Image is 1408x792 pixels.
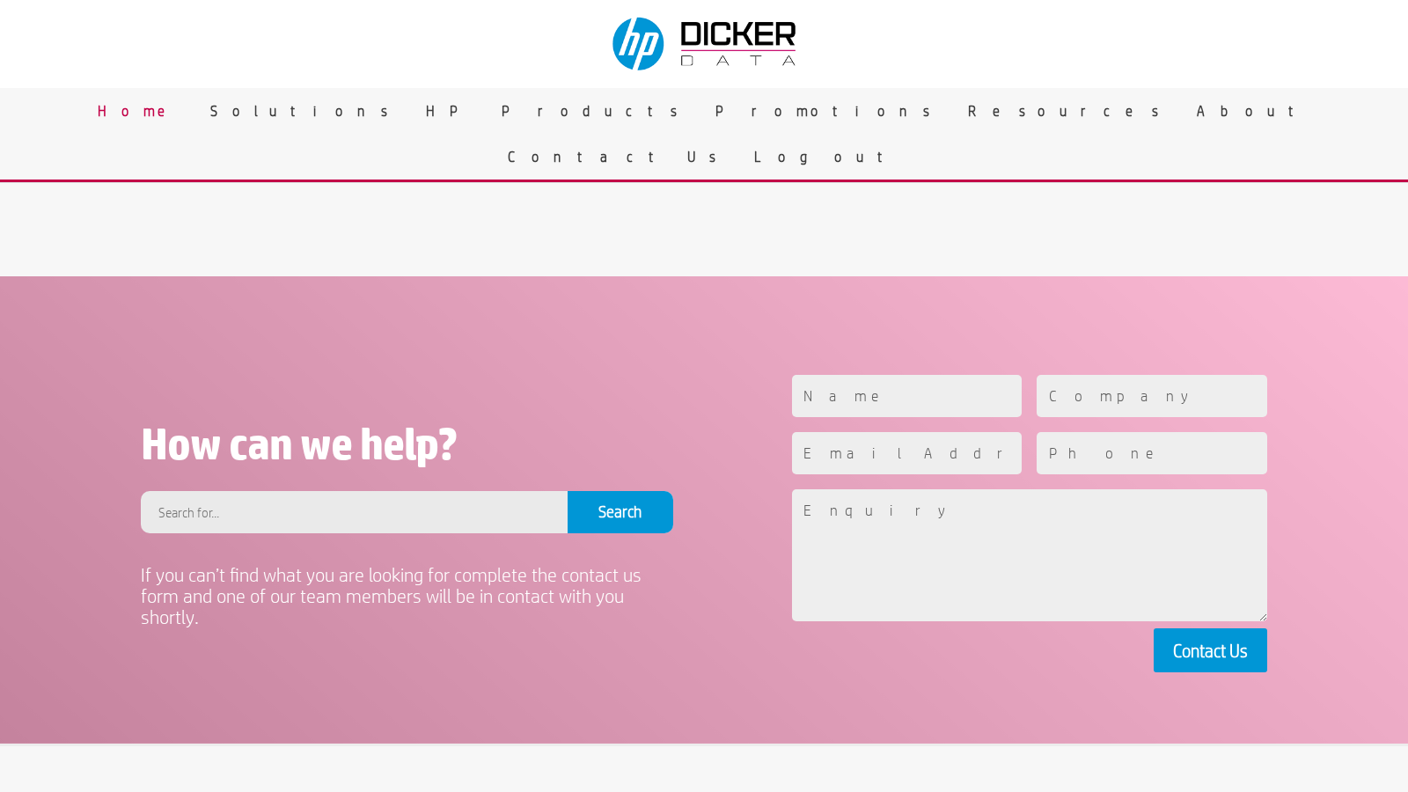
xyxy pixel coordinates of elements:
[702,88,955,134] a: Promotions
[741,134,913,180] a: Logout
[792,432,1023,474] input: Email Address
[141,564,642,627] span: If you can’t find what you are looking for complete the contact us form and one of our team membe...
[413,88,702,134] a: HP Products
[495,134,741,180] a: Contact Us
[1184,88,1324,134] a: About
[197,88,413,134] a: Solutions
[141,491,568,533] input: Search for...
[792,375,1023,417] input: Name
[84,88,197,134] a: Home
[1037,432,1267,474] input: Phone
[955,88,1184,134] a: Resources
[1154,628,1267,672] button: Contact Us
[568,491,673,533] input: Search
[1037,375,1267,417] input: Company
[141,418,457,469] span: How can we help?
[602,9,810,79] img: Dicker Data & HP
